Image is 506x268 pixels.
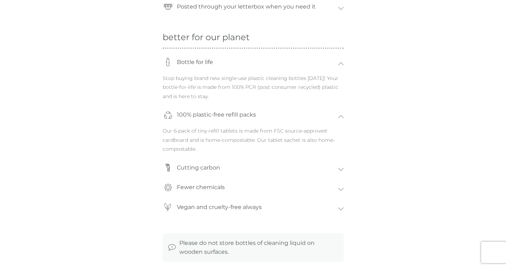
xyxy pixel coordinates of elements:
[164,111,172,119] img: recycle-icon.svg
[173,160,224,176] p: Cutting carbon
[164,58,172,66] img: bottle-icon.svg
[173,199,265,215] p: Vegan and cruelty-free always
[163,127,344,160] p: Our 6-pack of tiny refill tablets is made from FSC source-approved cardboard and is home-composta...
[173,54,217,70] p: Bottle for life
[164,164,172,172] img: co2-icon.svg
[164,203,172,211] img: vegan-icon.svg
[173,107,260,123] p: 100% plastic-free refill packs
[179,238,338,257] p: Please do not store bottles of cleaning liquid on wooden surfaces.
[173,179,228,195] p: Fewer chemicals
[163,32,344,43] h2: better for our planet
[163,74,344,107] p: Stop buying brand new single-use plastic cleaning bottles [DATE]! Your bottle-for-life is made fr...
[164,2,172,11] img: letterbox-icon.svg
[164,183,172,192] img: chemicals-icon.svg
